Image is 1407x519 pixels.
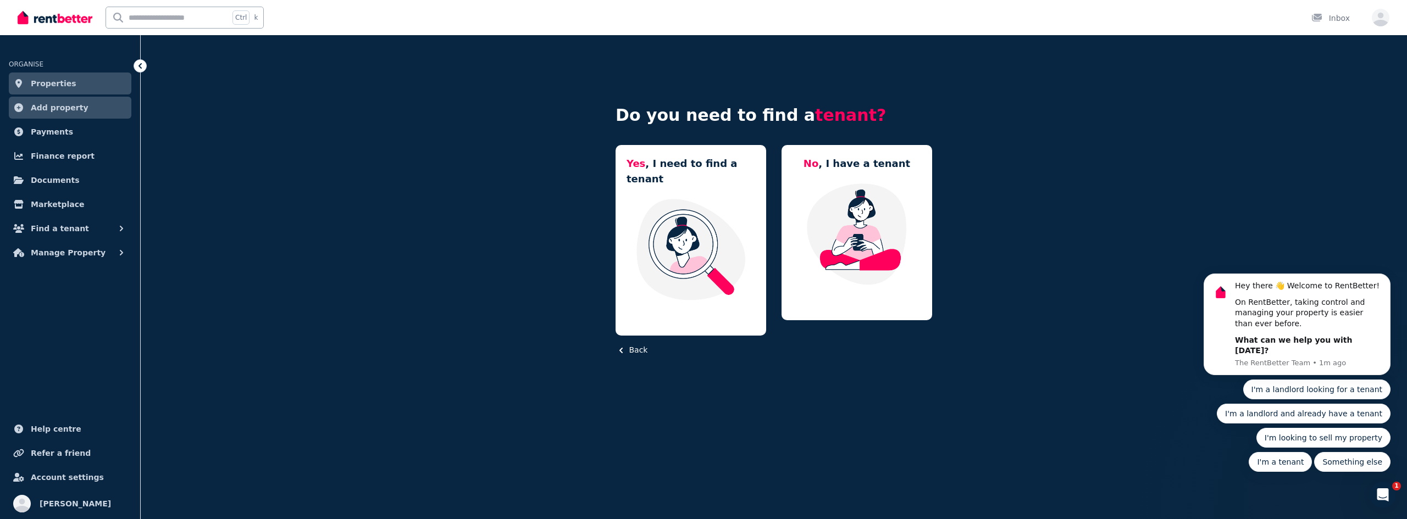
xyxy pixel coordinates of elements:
span: 1 [1392,482,1401,490]
a: Help centre [9,418,131,440]
a: Marketplace [9,193,131,215]
span: [PERSON_NAME] [40,497,111,510]
a: Finance report [9,145,131,167]
a: Refer a friend [9,442,131,464]
span: Manage Property [31,246,106,259]
span: Ctrl [232,10,250,25]
a: Payments [9,121,131,143]
img: RentBetter [18,9,92,26]
span: Yes [627,158,645,169]
a: Add property [9,97,131,119]
span: Properties [31,77,76,90]
a: Documents [9,169,131,191]
span: No [804,158,818,169]
h5: , I need to find a tenant [627,156,755,187]
h4: Do you need to find a [616,105,932,125]
h5: , I have a tenant [804,156,910,171]
a: Account settings [9,466,131,488]
span: Documents [31,174,80,187]
button: Back [616,344,647,356]
a: Properties [9,72,131,94]
span: ORGANISE [9,60,43,68]
span: k [254,13,258,22]
span: Account settings [31,471,104,484]
span: Refer a friend [31,447,91,460]
img: Manage my property [793,182,921,286]
span: Find a tenant [31,222,89,235]
span: tenant? [815,105,886,125]
iframe: Intercom live chat [1370,482,1396,508]
button: Manage Property [9,242,131,264]
span: Payments [31,125,73,138]
div: Inbox [1311,13,1350,24]
span: Help centre [31,422,81,436]
button: Find a tenant [9,217,131,239]
span: Marketplace [31,198,84,211]
span: Add property [31,101,88,114]
span: Finance report [31,149,95,163]
iframe: Intercom notifications message [1187,176,1407,489]
img: I need a tenant [627,198,755,301]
